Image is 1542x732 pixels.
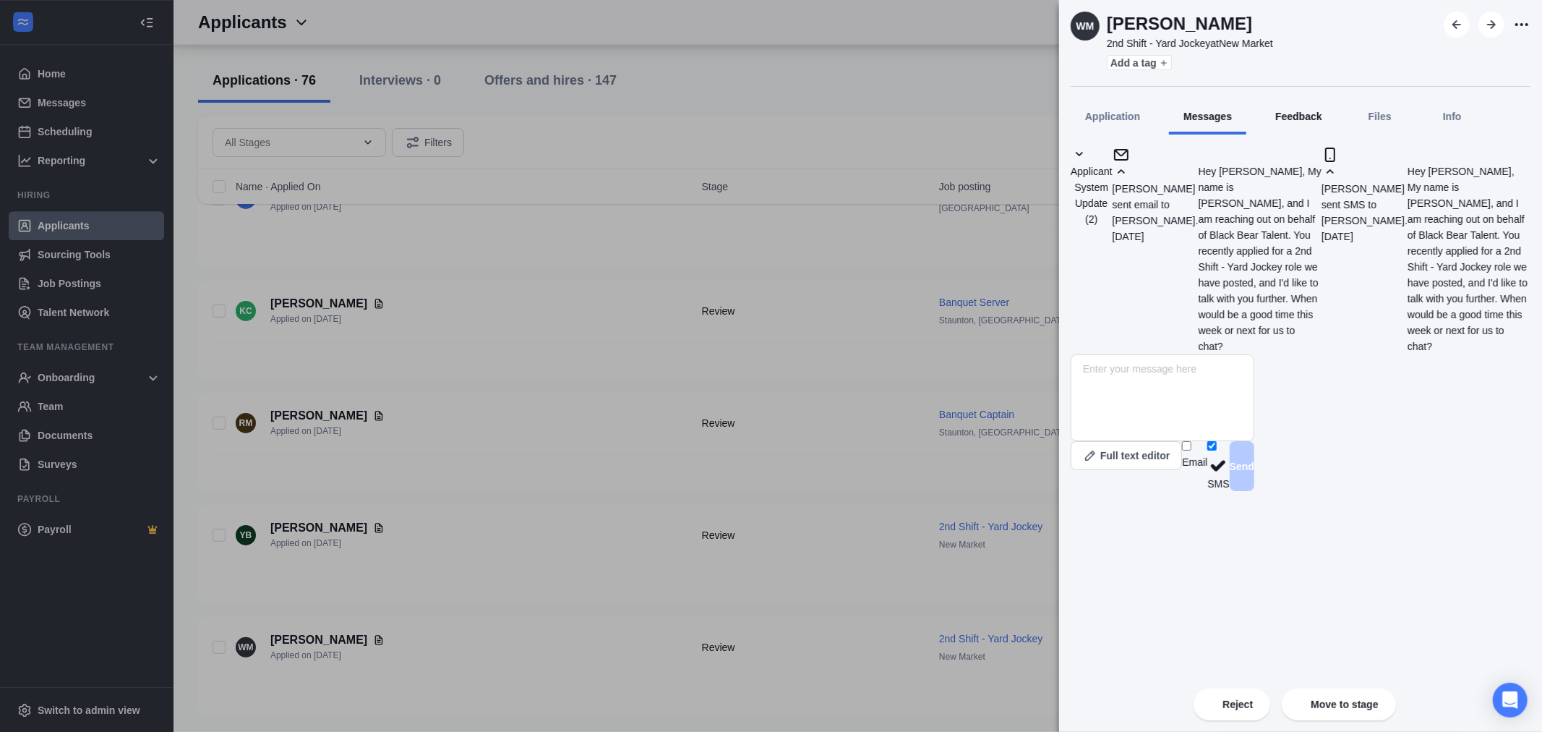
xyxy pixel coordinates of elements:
span: [DATE] [1322,229,1353,244]
span: Hey [PERSON_NAME], My name is [PERSON_NAME], and I am reaching out on behalf of Black Bear Talent... [1199,166,1322,352]
span: Hey [PERSON_NAME], My name is [PERSON_NAME], and I am reaching out on behalf of Black Bear Talent... [1408,166,1528,352]
svg: MobileSms [1322,146,1339,163]
input: SMS [1207,441,1217,451]
button: Full text editorPen [1071,441,1182,470]
svg: Plus [1160,59,1168,67]
svg: Email [1113,146,1130,163]
input: Email [1182,441,1191,451]
button: ArrowLeftNew [1444,12,1470,38]
span: Reject [1222,697,1253,712]
span: Info [1443,111,1462,122]
svg: ArrowLeftNew [1448,16,1465,33]
div: Open Intercom Messenger [1493,683,1528,718]
span: Applicant System Update (2) [1071,166,1113,225]
button: SmallChevronDownApplicant System Update (2) [1071,146,1113,227]
svg: ArrowRight [1483,16,1500,33]
svg: SmallChevronUp [1322,163,1339,181]
div: Email [1182,455,1207,469]
svg: Pen [1083,448,1097,463]
span: [PERSON_NAME] sent email to [PERSON_NAME]. [1113,183,1199,226]
button: PlusAdd a tag [1107,55,1172,70]
h1: [PERSON_NAME] [1107,12,1252,36]
button: Send [1230,441,1254,491]
span: Messages [1183,111,1232,122]
svg: SmallChevronUp [1113,163,1130,181]
span: Files [1368,111,1392,122]
div: SMS [1207,477,1229,491]
svg: SmallChevronDown [1071,146,1088,163]
svg: Checkmark [1207,455,1229,477]
span: Application [1085,111,1140,122]
svg: Ellipses [1513,16,1530,33]
span: [PERSON_NAME] sent SMS to [PERSON_NAME]. [1322,183,1408,226]
span: [DATE] [1113,229,1144,244]
div: 2nd Shift - Yard Jockey at New Market [1107,36,1273,51]
div: WM [1076,19,1095,33]
button: ArrowRight [1478,12,1504,38]
span: Move to stage [1311,697,1378,712]
span: Feedback [1275,111,1322,122]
